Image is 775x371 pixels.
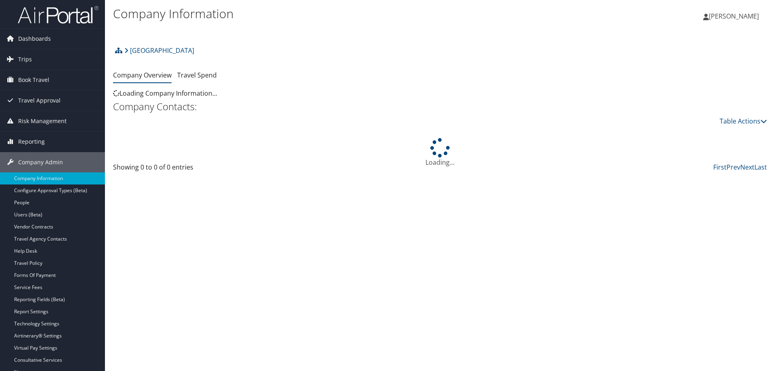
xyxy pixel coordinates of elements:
span: Risk Management [18,111,67,131]
div: Loading... [113,138,767,167]
a: [PERSON_NAME] [703,4,767,28]
span: Loading Company Information... [113,89,217,98]
a: Company Overview [113,71,172,80]
span: Dashboards [18,29,51,49]
span: Trips [18,49,32,69]
span: Book Travel [18,70,49,90]
h2: Company Contacts: [113,100,767,113]
a: [GEOGRAPHIC_DATA] [124,42,194,59]
a: First [713,163,727,172]
span: Company Admin [18,152,63,172]
span: [PERSON_NAME] [709,12,759,21]
a: Last [754,163,767,172]
div: Showing 0 to 0 of 0 entries [113,162,268,176]
span: Reporting [18,132,45,152]
img: airportal-logo.png [18,5,98,24]
a: Travel Spend [177,71,217,80]
a: Prev [727,163,740,172]
a: Next [740,163,754,172]
span: Travel Approval [18,90,61,111]
a: Table Actions [720,117,767,126]
h1: Company Information [113,5,549,22]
